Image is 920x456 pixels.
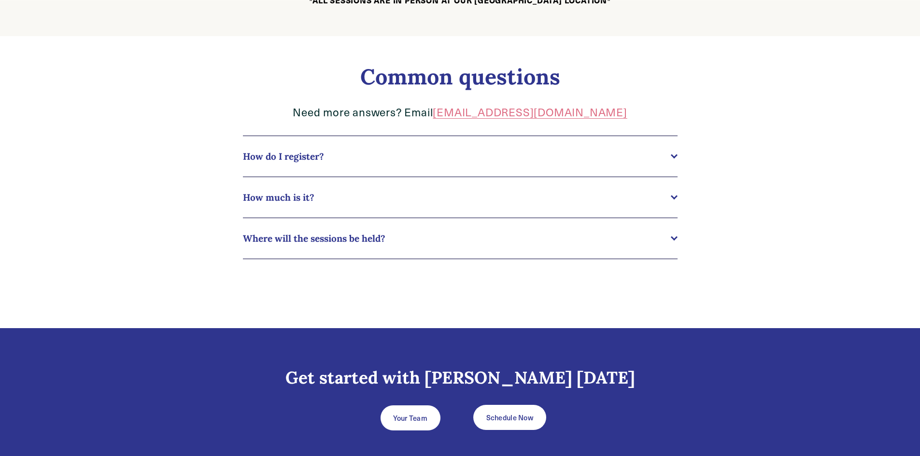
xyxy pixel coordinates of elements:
p: Need more answers? Email [243,105,678,119]
span: How much is it? [243,192,671,203]
a: [EMAIL_ADDRESS][DOMAIN_NAME] [433,105,627,119]
span: Where will the sessions be held? [243,233,671,244]
button: How do I register? [243,136,678,177]
a: Schedule Now [473,405,546,430]
button: How much is it? [243,177,678,218]
h2: Common questions [243,64,678,90]
span: How do I register? [243,151,671,162]
button: Where will the sessions be held? [243,218,678,259]
a: Your Team [380,405,441,431]
h3: Get started with [PERSON_NAME] [DATE] [170,367,750,388]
